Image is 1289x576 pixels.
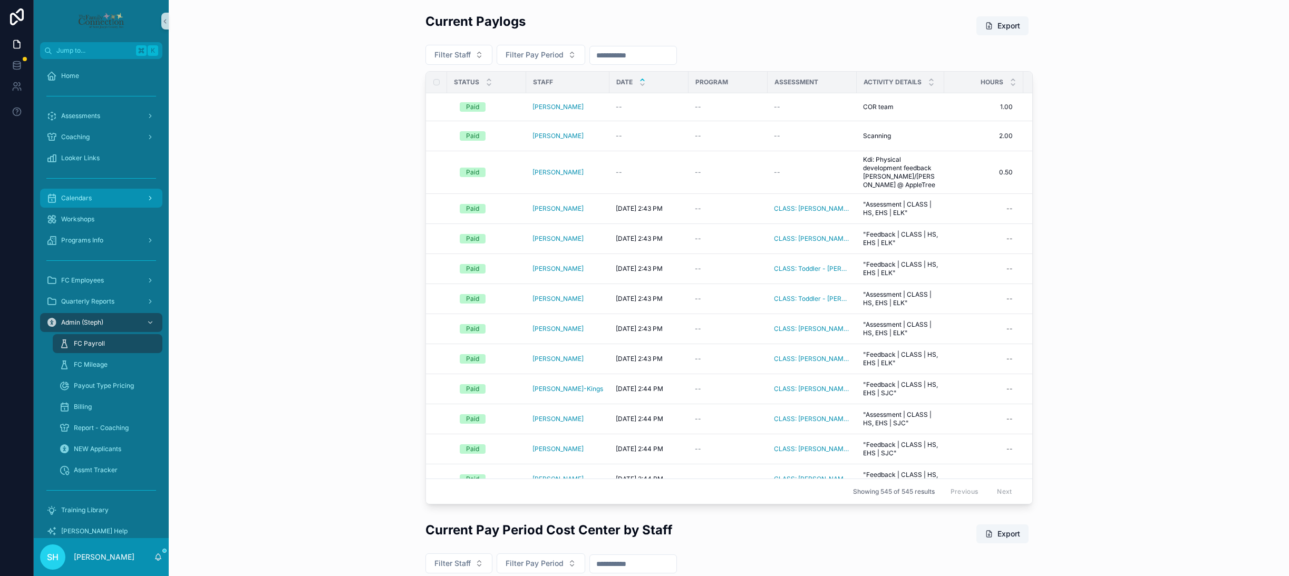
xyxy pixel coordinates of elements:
[1006,325,1013,333] div: --
[61,112,100,120] span: Assessments
[863,320,938,337] span: "Assessment | CLASS | HS, EHS | ELK"
[533,78,553,86] span: Staff
[1030,385,1096,393] span: $35.00
[40,522,162,541] a: [PERSON_NAME] Help
[53,355,162,374] a: FC Mileage
[56,46,132,55] span: Jump to...
[774,475,850,483] span: CLASS: [PERSON_NAME]/[PERSON_NAME]
[53,418,162,437] a: Report - Coaching
[1030,355,1096,363] span: $35.00
[616,445,663,453] span: [DATE] 2:44 PM
[506,50,564,60] span: Filter Pay Period
[695,132,701,140] span: --
[532,265,584,273] span: [PERSON_NAME]
[774,325,850,333] a: CLASS: [PERSON_NAME]/[PERSON_NAME]
[774,445,850,453] a: CLASS: [PERSON_NAME]/[PERSON_NAME]
[774,295,850,303] span: CLASS: Toddler - [PERSON_NAME]/[PERSON_NAME]
[61,527,128,535] span: [PERSON_NAME] Help
[61,154,100,162] span: Looker Links
[532,385,603,393] span: [PERSON_NAME]-Kings
[34,59,169,538] div: scrollable content
[1030,475,1096,483] span: $35.00
[40,149,162,168] a: Looker Links
[863,411,938,427] span: "Assessment | CLASS | HS, EHS | SJC"
[532,132,584,140] a: [PERSON_NAME]
[695,475,701,483] span: --
[77,13,124,30] img: App logo
[695,78,728,86] span: Program
[74,466,118,474] span: Assmt Tracker
[1030,235,1096,243] span: $35.00
[454,78,479,86] span: Status
[616,132,622,140] span: --
[616,265,663,273] span: [DATE] 2:43 PM
[863,200,938,217] span: "Assessment | CLASS | HS, EHS | ELK"
[774,235,850,243] a: CLASS: [PERSON_NAME]/[PERSON_NAME]
[466,131,479,141] div: Paid
[981,78,1003,86] span: Hours
[47,551,59,563] span: SH
[466,414,479,424] div: Paid
[61,72,79,80] span: Home
[1030,204,1096,213] span: $120.00
[532,325,584,333] span: [PERSON_NAME]
[695,355,701,363] span: --
[774,168,780,177] span: --
[61,236,103,245] span: Programs Info
[466,204,479,213] div: Paid
[532,103,584,111] span: [PERSON_NAME]
[955,103,1013,111] span: 1.00
[61,318,103,327] span: Admin (Steph)
[1030,325,1096,333] span: $120.00
[532,235,584,243] span: [PERSON_NAME]
[506,558,564,569] span: Filter Pay Period
[425,521,673,539] h2: Current Pay Period Cost Center by Staff
[616,78,633,86] span: Date
[863,471,938,487] span: "Feedback | CLASS | HS, EHS | SJC"
[497,45,585,65] button: Select Button
[695,235,701,243] span: --
[774,265,850,273] span: CLASS: Toddler - [PERSON_NAME]/[PERSON_NAME]
[466,168,479,177] div: Paid
[976,16,1029,35] button: Export
[616,355,663,363] span: [DATE] 2:43 PM
[1006,204,1013,213] div: --
[434,558,471,569] span: Filter Staff
[863,260,938,277] span: "Feedback | CLASS | HS, EHS | ELK"
[616,204,663,213] span: [DATE] 2:43 PM
[434,50,471,60] span: Filter Staff
[774,385,850,393] span: CLASS: [PERSON_NAME] ([PERSON_NAME])/[PERSON_NAME]
[1030,295,1096,303] span: $120.00
[466,264,479,274] div: Paid
[532,168,584,177] a: [PERSON_NAME]
[695,265,701,273] span: --
[466,354,479,364] div: Paid
[425,45,492,65] button: Select Button
[466,102,479,112] div: Paid
[1030,132,1096,140] span: $17.00
[532,295,584,303] a: [PERSON_NAME]
[1006,385,1013,393] div: --
[532,355,584,363] a: [PERSON_NAME]
[616,325,663,333] span: [DATE] 2:43 PM
[40,292,162,311] a: Quarterly Reports
[1006,235,1013,243] div: --
[774,415,850,423] a: CLASS: [PERSON_NAME]/[PERSON_NAME]
[1030,445,1096,453] span: $35.00
[74,360,108,369] span: FC Mileage
[1006,355,1013,363] div: --
[1006,445,1013,453] div: --
[774,204,850,213] span: CLASS: [PERSON_NAME]/[PERSON_NAME]
[774,355,850,363] span: CLASS: [PERSON_NAME]/[PERSON_NAME]
[53,397,162,416] a: Billing
[955,168,1013,177] span: 0.50
[74,445,121,453] span: NEW Applicants
[976,524,1029,543] button: Export
[863,350,938,367] span: "Feedback | CLASS | HS, EHS | ELK"
[74,424,129,432] span: Report - Coaching
[532,415,584,423] a: [PERSON_NAME]
[61,506,109,514] span: Training Library
[532,204,584,213] a: [PERSON_NAME]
